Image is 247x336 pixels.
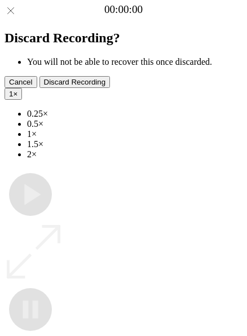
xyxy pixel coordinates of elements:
[39,76,111,88] button: Discard Recording
[5,30,242,46] h2: Discard Recording?
[27,129,242,139] li: 1×
[5,88,22,100] button: 1×
[104,3,143,16] a: 00:00:00
[27,119,242,129] li: 0.5×
[27,149,242,160] li: 2×
[27,139,242,149] li: 1.5×
[5,76,37,88] button: Cancel
[27,109,242,119] li: 0.25×
[27,57,242,67] li: You will not be able to recover this once discarded.
[9,90,13,98] span: 1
